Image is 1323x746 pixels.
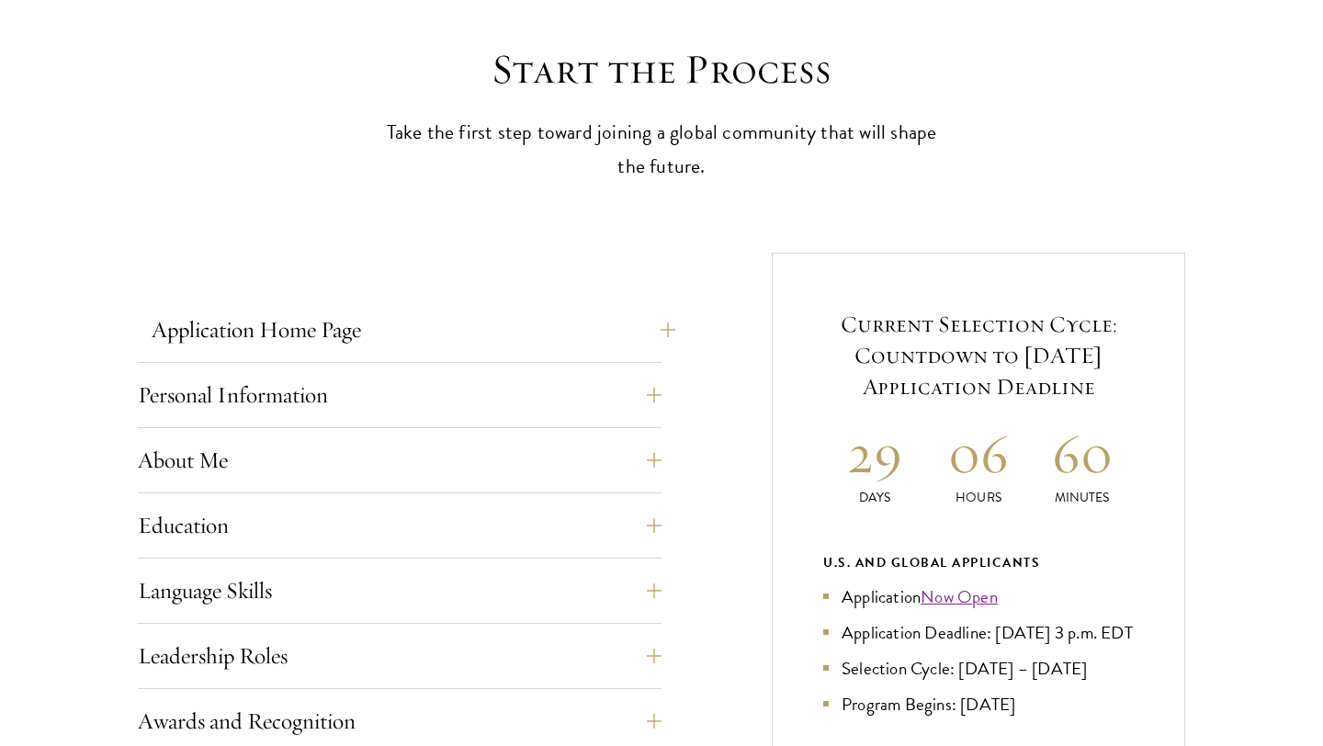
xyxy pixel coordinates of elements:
button: Personal Information [138,373,661,417]
p: Hours [927,488,1031,507]
p: Days [823,488,927,507]
button: About Me [138,438,661,482]
button: Language Skills [138,569,661,613]
p: Take the first step toward joining a global community that will shape the future. [377,116,946,184]
li: Program Begins: [DATE] [823,691,1134,718]
button: Leadership Roles [138,634,661,678]
li: Application [823,583,1134,610]
li: Selection Cycle: [DATE] – [DATE] [823,655,1134,682]
li: Application Deadline: [DATE] 3 p.m. EDT [823,619,1134,646]
button: Application Home Page [152,308,675,352]
h2: 29 [823,419,927,488]
a: Now Open [921,583,998,610]
button: Awards and Recognition [138,699,661,743]
button: Education [138,503,661,548]
div: U.S. and Global Applicants [823,551,1134,574]
h2: 06 [927,419,1031,488]
h5: Current Selection Cycle: Countdown to [DATE] Application Deadline [823,309,1134,402]
h2: 60 [1030,419,1134,488]
h2: Start the Process [377,44,946,96]
p: Minutes [1030,488,1134,507]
